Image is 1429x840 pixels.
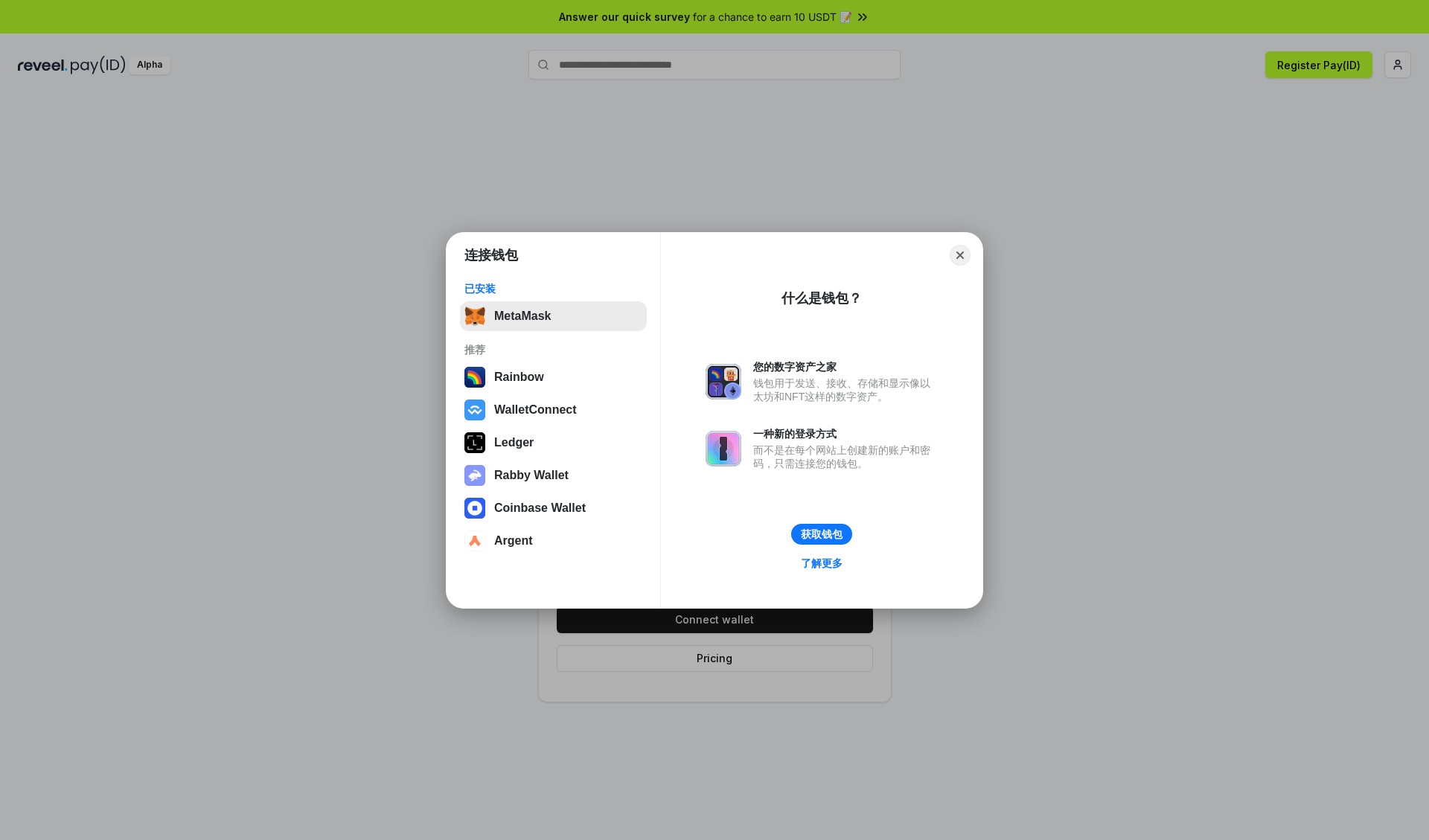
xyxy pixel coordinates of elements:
[494,371,544,384] div: Rainbow
[460,395,647,425] button: WalletConnect
[791,524,852,545] button: 获取钱包
[706,431,741,467] img: svg+xml,%3Csvg%20xmlns%3D%22http%3A%2F%2Fwww.w3.org%2F2000%2Fsvg%22%20fill%3D%22none%22%20viewBox...
[792,554,851,573] a: 了解更多
[950,245,971,266] button: Close
[464,282,642,295] div: 已安装
[460,428,647,458] button: Ledger
[753,427,938,440] div: 一种新的登录方式
[494,534,533,548] div: Argent
[460,493,647,523] button: Coinbase Wallet
[464,465,485,486] img: svg+xml,%3Csvg%20xmlns%3D%22http%3A%2F%2Fwww.w3.org%2F2000%2Fsvg%22%20fill%3D%22none%22%20viewBox...
[464,498,485,519] img: svg+xml,%3Csvg%20width%3D%2228%22%20height%3D%2228%22%20viewBox%3D%220%200%2028%2028%22%20fill%3D...
[460,362,647,392] button: Rainbow
[753,360,938,373] div: 您的数字资产之家
[801,528,843,541] div: 获取钱包
[753,376,938,403] div: 钱包用于发送、接收、存储和显示像以太坊和NFT这样的数字资产。
[460,461,647,490] button: Rabby Wallet
[464,343,642,356] div: 推荐
[781,289,862,307] div: 什么是钱包？
[494,436,534,449] div: Ledger
[494,310,551,323] div: MetaMask
[464,367,485,388] img: svg+xml,%3Csvg%20width%3D%22120%22%20height%3D%22120%22%20viewBox%3D%220%200%20120%20120%22%20fil...
[464,432,485,453] img: svg+xml,%3Csvg%20xmlns%3D%22http%3A%2F%2Fwww.w3.org%2F2000%2Fsvg%22%20width%3D%2228%22%20height%3...
[753,443,938,470] div: 而不是在每个网站上创建新的账户和密码，只需连接您的钱包。
[464,530,485,551] img: svg+xml,%3Csvg%20width%3D%2228%22%20height%3D%2228%22%20viewBox%3D%220%200%2028%2028%22%20fill%3D...
[801,557,843,570] div: 了解更多
[464,246,518,264] h1: 连接钱包
[464,306,485,327] img: svg+xml,%3Csvg%20fill%3D%22none%22%20height%3D%2233%22%20viewBox%3D%220%200%2035%2033%22%20width%...
[494,501,586,515] div: Coinbase Wallet
[494,469,569,482] div: Rabby Wallet
[460,526,647,556] button: Argent
[464,400,485,420] img: svg+xml,%3Csvg%20width%3D%2228%22%20height%3D%2228%22%20viewBox%3D%220%200%2028%2028%22%20fill%3D...
[706,364,741,400] img: svg+xml,%3Csvg%20xmlns%3D%22http%3A%2F%2Fwww.w3.org%2F2000%2Fsvg%22%20fill%3D%22none%22%20viewBox...
[494,403,577,417] div: WalletConnect
[460,301,647,331] button: MetaMask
